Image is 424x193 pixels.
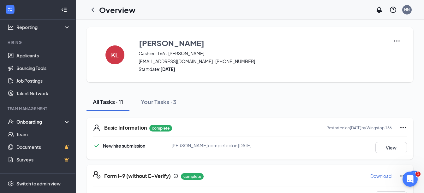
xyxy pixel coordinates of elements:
svg: Settings [8,180,14,187]
h4: KL [111,53,119,57]
div: All Tasks · 11 [93,98,123,106]
p: Restarted on [DATE] by Wingstop 166 [326,125,392,131]
img: More Actions [393,37,401,45]
svg: WorkstreamLogo [7,6,13,13]
svg: UserCheck [8,119,14,125]
a: SurveysCrown [16,153,70,166]
button: Download [370,171,392,181]
a: Sourcing Tools [16,62,70,74]
iframe: Intercom live chat [403,172,418,187]
span: 1 [415,172,421,177]
span: New hire submission [103,143,145,149]
a: Talent Network [16,87,70,100]
p: complete [149,125,172,132]
a: Job Postings [16,74,70,87]
a: DocumentsCrown [16,141,70,153]
p: Download [370,173,391,179]
svg: Ellipses [399,172,407,180]
h3: [PERSON_NAME] [139,38,204,48]
svg: Ellipses [399,124,407,132]
svg: User [93,124,100,132]
svg: Notifications [375,6,383,14]
svg: ChevronLeft [89,6,97,14]
span: Start date: [139,66,385,72]
button: View [375,142,407,153]
button: [PERSON_NAME] [139,37,385,49]
span: [PERSON_NAME] completed on [DATE] [171,143,251,148]
div: Team Management [8,106,69,111]
svg: QuestionInfo [389,6,397,14]
div: 64 [411,171,418,176]
a: Applicants [16,49,70,62]
div: Switch to admin view [16,180,61,187]
svg: FormI9EVerifyIcon [93,171,100,178]
svg: Info [173,173,178,178]
p: complete [181,173,204,180]
strong: [DATE] [160,66,175,72]
span: [EMAIL_ADDRESS][DOMAIN_NAME] · [PHONE_NUMBER] [139,58,385,64]
svg: Checkmark [93,142,100,149]
svg: Collapse [61,7,67,13]
div: Reporting [16,24,71,30]
div: Your Tasks · 3 [141,98,176,106]
h5: Form I-9 (without E-Verify) [104,173,171,179]
div: Onboarding [16,119,65,125]
div: Hiring [8,40,69,45]
a: Team [16,128,70,141]
div: Payroll [8,172,69,178]
svg: Analysis [8,24,14,30]
h5: Basic Information [104,124,147,131]
span: Cashier · 166 - [PERSON_NAME] [139,50,385,56]
button: KL [99,37,131,72]
div: NN [404,7,410,12]
h1: Overview [99,4,135,15]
